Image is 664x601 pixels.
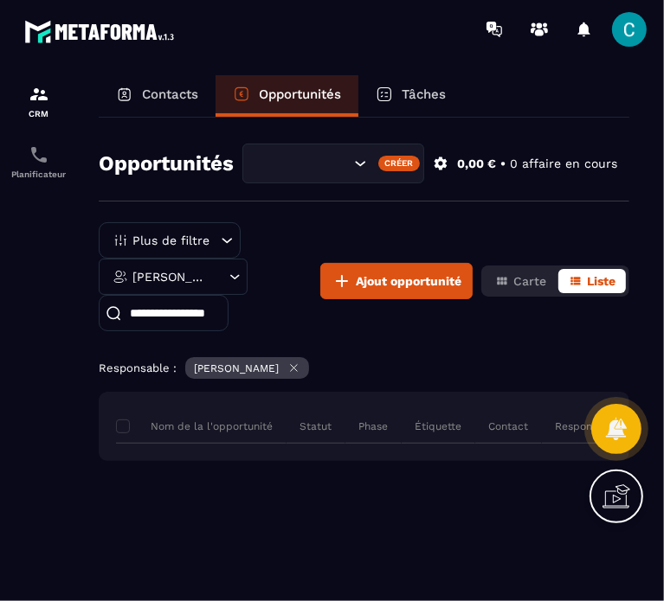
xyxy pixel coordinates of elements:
a: formationformationCRM [4,71,74,131]
h2: Opportunités [99,146,234,181]
p: 0,00 € [457,156,496,172]
a: Tâches [358,75,463,117]
button: Liste [558,269,626,293]
span: Carte [513,274,546,288]
a: schedulerschedulerPlanificateur [4,131,74,192]
img: scheduler [29,144,49,165]
p: Contacts [142,86,198,102]
p: Phase [358,419,388,433]
div: Search for option [242,144,424,183]
p: Responsable [555,419,620,433]
p: Tâches [402,86,446,102]
p: CRM [4,109,74,118]
p: Plus de filtre [132,234,210,246]
input: Search for option [258,154,350,173]
p: Opportunités [259,86,341,102]
button: Carte [485,269,557,293]
p: 0 affaire en cours [510,156,617,172]
p: Responsable : [99,361,177,374]
p: Planificateur [4,169,74,179]
img: formation [29,84,49,105]
a: Opportunités [216,75,358,117]
span: Ajout opportunité [356,272,461,290]
p: • [500,156,506,172]
button: Ajout opportunité [320,263,473,299]
p: [PERSON_NAME] [132,271,210,283]
p: [PERSON_NAME] [194,362,279,374]
div: Créer [378,156,421,171]
p: Étiquette [415,419,461,433]
p: Nom de la l'opportunité [116,419,273,433]
span: Liste [587,274,616,288]
p: Contact [488,419,528,433]
a: Contacts [99,75,216,117]
img: logo [24,16,180,48]
p: Statut [300,419,332,433]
